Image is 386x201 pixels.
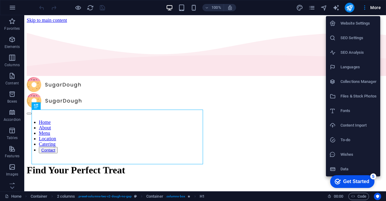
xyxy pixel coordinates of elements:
[340,151,377,158] h6: Wishes
[18,7,44,12] div: Get Started
[340,136,377,144] h6: To-do
[340,122,377,129] h6: Content Import
[5,3,49,16] div: Get Started 5 items remaining, 0% complete
[340,49,377,56] h6: SEO Analysis
[2,2,43,8] a: Skip to main content
[340,78,377,85] h6: Collections Manager
[340,34,377,42] h6: SEO Settings
[340,63,377,71] h6: Languages
[340,107,377,114] h6: Fonts
[340,20,377,27] h6: Website Settings
[340,93,377,100] h6: Files & Stock Photos
[45,1,51,7] div: 5
[340,165,377,173] h6: Data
